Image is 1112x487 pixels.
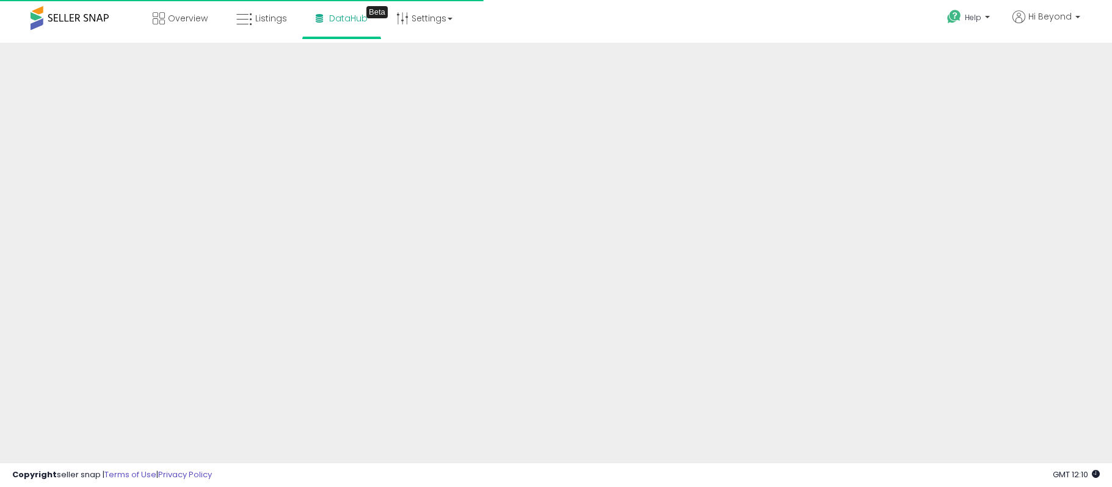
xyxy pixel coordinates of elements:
a: Privacy Policy [158,469,212,480]
a: Terms of Use [104,469,156,480]
span: Listings [255,12,287,24]
div: Tooltip anchor [366,6,388,18]
strong: Copyright [12,469,57,480]
span: Hi Beyond [1028,10,1072,23]
span: 2025-09-9 12:10 GMT [1053,469,1100,480]
div: seller snap | | [12,469,212,481]
span: DataHub [329,12,368,24]
span: Help [965,12,981,23]
span: Overview [168,12,208,24]
i: Get Help [947,9,962,24]
a: Hi Beyond [1012,10,1080,38]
